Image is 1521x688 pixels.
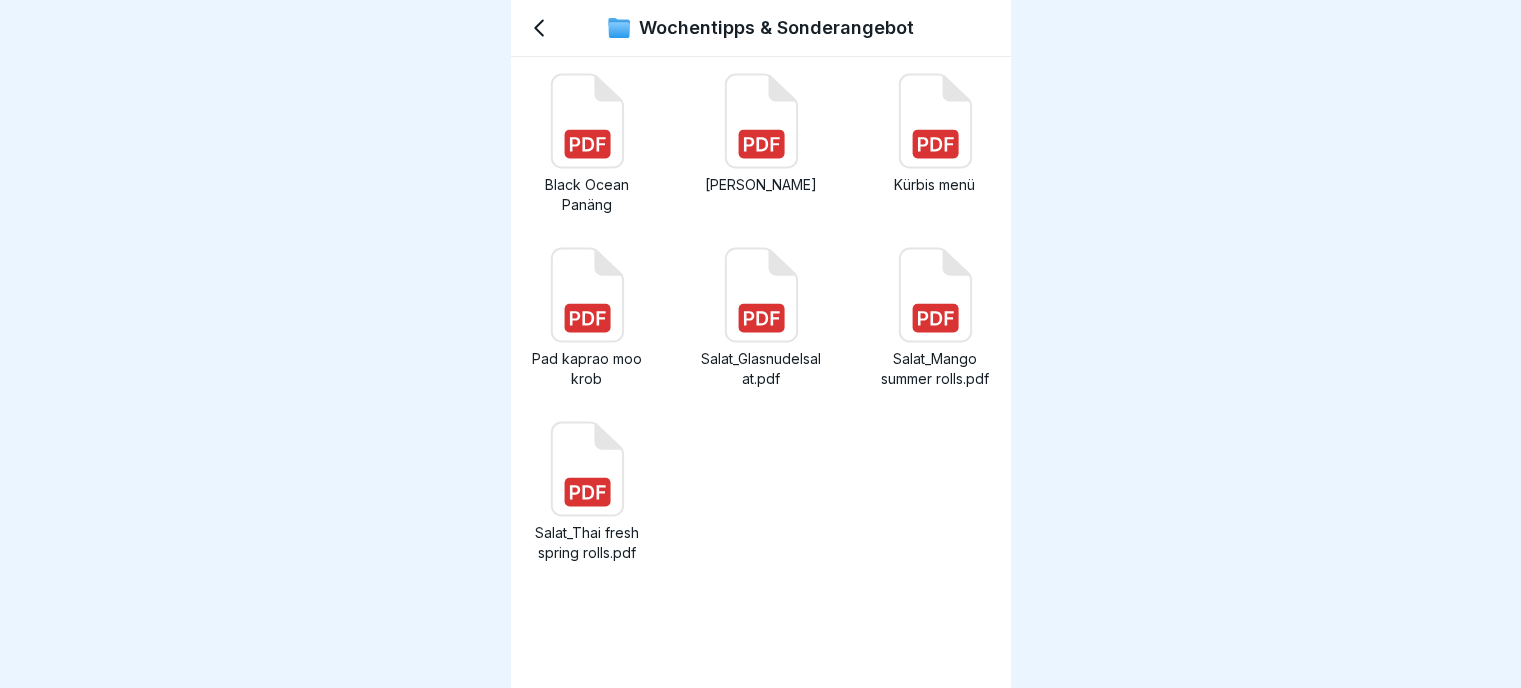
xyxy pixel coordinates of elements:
[875,73,995,215] a: Kürbis menü
[701,247,821,389] a: Salat_Glasnudelsalat.pdf
[701,73,821,215] a: [PERSON_NAME]
[875,247,995,389] a: Salat_Mango summer rolls.pdf
[701,349,821,389] p: Salat_Glasnudelsalat.pdf
[527,523,647,563] p: Salat_Thai fresh spring rolls.pdf
[875,349,995,389] p: Salat_Mango summer rolls.pdf
[527,349,647,389] p: Pad kaprao moo krob
[875,175,995,195] p: Kürbis menü
[527,175,647,215] p: Black Ocean Panäng
[639,17,914,39] p: Wochentipps & Sonderangebot
[527,247,647,389] a: Pad kaprao moo krob
[527,73,647,215] a: Black Ocean Panäng
[527,421,647,563] a: Salat_Thai fresh spring rolls.pdf
[701,175,821,195] p: [PERSON_NAME]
